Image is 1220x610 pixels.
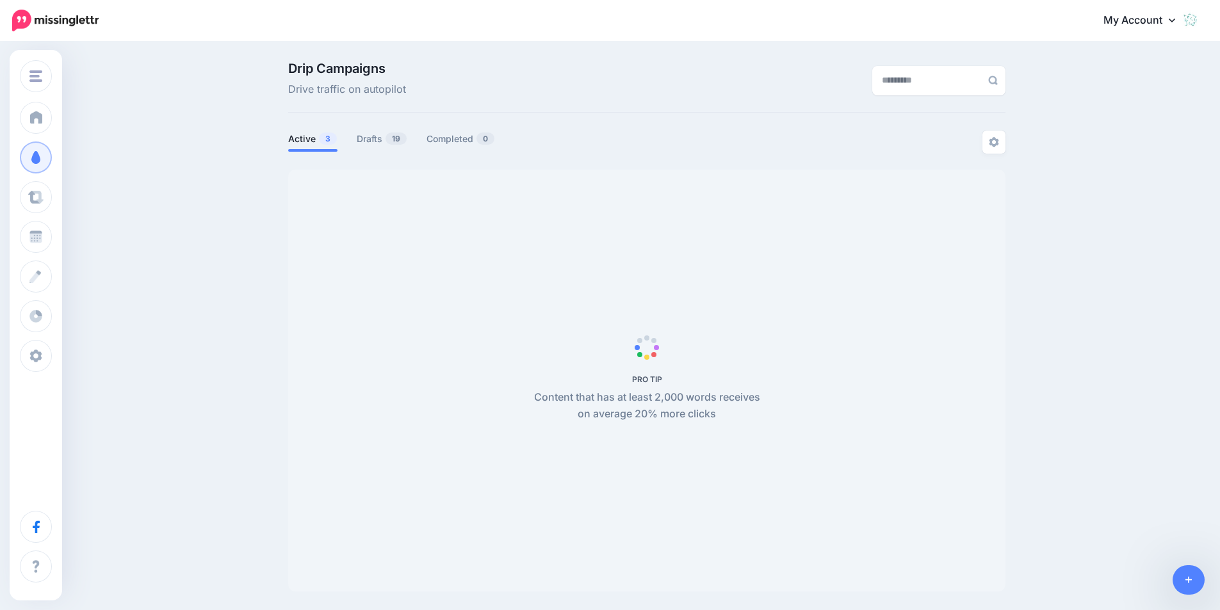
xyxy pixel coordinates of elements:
a: Completed0 [427,131,495,147]
a: Active3 [288,131,338,147]
img: menu.png [29,70,42,82]
span: 19 [386,132,407,145]
a: My Account [1091,5,1201,36]
p: Content that has at least 2,000 words receives on average 20% more clicks [527,389,767,422]
img: settings-grey.png [989,137,999,147]
a: Drafts19 [357,131,407,147]
img: search-grey-6.png [988,76,998,85]
span: Drive traffic on autopilot [288,81,406,98]
h5: PRO TIP [527,374,767,384]
span: Drip Campaigns [288,62,406,75]
span: 0 [476,132,494,145]
span: 3 [319,132,337,145]
img: Missinglettr [12,10,99,31]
